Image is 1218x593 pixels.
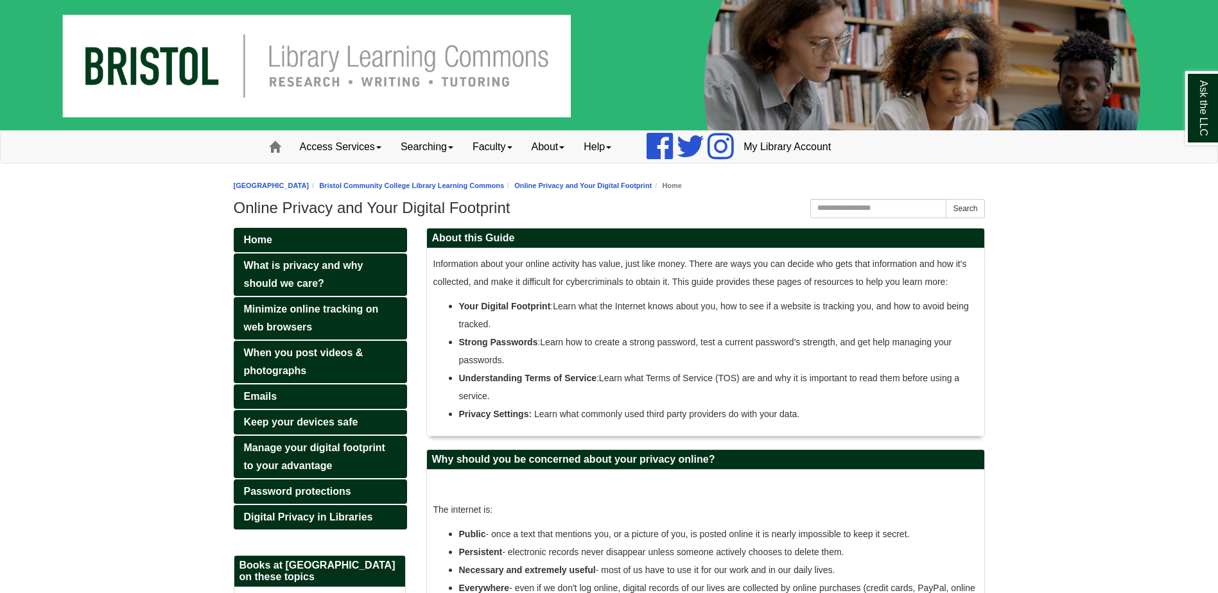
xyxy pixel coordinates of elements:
[234,180,985,192] nav: breadcrumb
[652,180,682,192] li: Home
[234,410,407,434] a: Keep your devices safe
[459,529,910,539] span: - once a text that mentions you, or a picture of you, is posted online it is nearly impossible to...
[459,409,535,419] strong: Privacy Settings
[290,131,391,163] a: Access Services
[528,409,532,419] a: :
[244,347,363,376] span: When you post videos & photographs
[459,337,538,347] strong: Strong Passwords
[427,228,984,248] h2: About this Guide
[234,254,407,296] a: What is privacy and why should we care?
[596,373,599,383] a: :
[946,199,984,218] button: Search
[459,583,510,593] span: Everywhere
[433,259,967,287] span: Information about your online activity has value, just like money. There are ways you can decide ...
[459,565,596,575] span: Necessary and extremely useful
[244,511,373,522] span: Digital Privacy in Libraries
[244,391,277,402] span: Emails
[234,199,985,217] h1: Online Privacy and Your Digital Footprint
[234,505,407,529] a: Digital Privacy in Libraries
[459,337,952,365] span: Learn how to create a strong password, test a current password's strength, and get help managing ...
[514,182,652,189] a: Online Privacy and Your Digital Footprint
[550,301,553,311] a: :
[427,450,984,470] h2: Why should you be concerned about your privacy online?
[459,547,503,557] span: Persistent
[459,373,596,383] strong: Understanding Terms of Service
[234,297,407,339] a: Minimize online tracking on web browsers
[459,547,844,557] span: - electronic records never disappear unless someone actively chooses to delete them.
[234,436,407,478] a: Manage your digital footprint to your advantage
[244,417,358,427] span: Keep your devices safe
[234,341,407,383] a: When you post videos & photographs
[234,384,407,409] a: Emails
[244,260,363,289] span: What is privacy and why should we care?
[319,182,504,189] a: Bristol Community College Library Learning Commons
[574,131,621,163] a: Help
[537,337,540,347] a: :
[459,529,486,539] span: Public
[234,556,405,587] h2: Books at [GEOGRAPHIC_DATA] on these topics
[459,565,835,575] span: - most of us have to use it for our work and in our daily lives.
[459,301,969,329] span: Learn what the Internet knows about you, how to see if a website is tracking you, and how to avoi...
[459,373,960,401] span: Learn what Terms of Service (TOS) are and why it is important to read them before using a service.
[234,479,407,504] a: Password protections
[433,504,493,515] span: The internet is:
[391,131,463,163] a: Searching
[459,409,800,419] span: Learn what commonly used third party providers do with your data.
[244,304,379,332] span: Minimize online tracking on web browsers
[459,301,551,311] strong: Your Digital Footprint
[244,486,351,497] span: Password protections
[244,442,385,471] span: Manage your digital footprint to your advantage
[234,228,407,252] a: Home
[463,131,522,163] a: Faculty
[734,131,840,163] a: My Library Account
[234,182,309,189] a: [GEOGRAPHIC_DATA]
[244,234,272,245] span: Home
[522,131,575,163] a: About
